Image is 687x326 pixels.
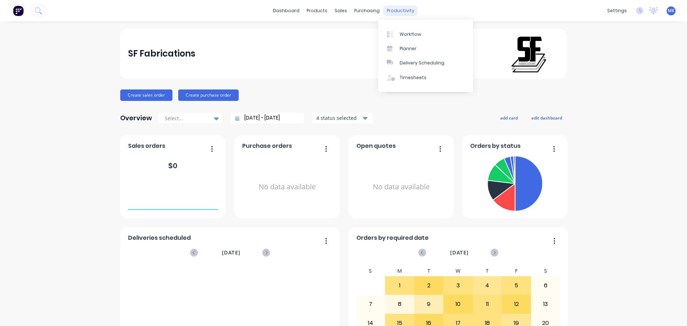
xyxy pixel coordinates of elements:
div: F [502,266,531,276]
a: Timesheets [378,70,473,85]
div: 9 [415,295,443,313]
div: Planner [400,45,416,52]
div: 6 [531,277,560,295]
div: Overview [120,111,152,125]
div: sales [331,5,351,16]
div: 4 [473,277,502,295]
span: Open quotes [356,142,396,150]
div: 10 [444,295,472,313]
span: [DATE] [222,249,240,257]
button: add card [496,113,522,122]
div: S [356,266,385,276]
span: Orders by status [470,142,521,150]
div: Workflow [400,31,421,38]
img: Factory [13,5,24,16]
span: Orders by required date [356,234,429,242]
a: dashboard [269,5,303,16]
span: Sales orders [128,142,165,150]
div: 2 [415,277,443,295]
div: Timesheets [400,74,427,81]
div: S [531,266,560,276]
div: M [385,266,414,276]
div: Delivery Scheduling [400,60,444,66]
div: 5 [502,277,531,295]
div: 3 [444,277,472,295]
div: T [473,266,502,276]
div: 13 [531,295,560,313]
span: [DATE] [450,249,469,257]
button: Create sales order [120,89,172,101]
div: $ 0 [168,160,177,171]
div: 12 [502,295,531,313]
div: SF Fabrications [128,47,195,61]
span: Purchase orders [242,142,292,150]
button: 4 status selected [312,113,373,123]
div: No data available [242,153,332,221]
div: W [443,266,473,276]
div: settings [604,5,630,16]
div: products [303,5,331,16]
a: Workflow [378,27,473,41]
div: productivity [383,5,418,16]
div: No data available [356,153,446,221]
div: 11 [473,295,502,313]
div: 1 [385,277,414,295]
img: SF Fabrications [509,34,549,73]
button: edit dashboard [527,113,567,122]
span: MK [668,8,674,14]
div: 7 [356,295,385,313]
div: 8 [385,295,414,313]
a: Delivery Scheduling [378,56,473,70]
div: purchasing [351,5,383,16]
a: Planner [378,42,473,56]
div: 4 status selected [316,114,361,122]
button: Create purchase order [178,89,239,101]
div: T [414,266,444,276]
